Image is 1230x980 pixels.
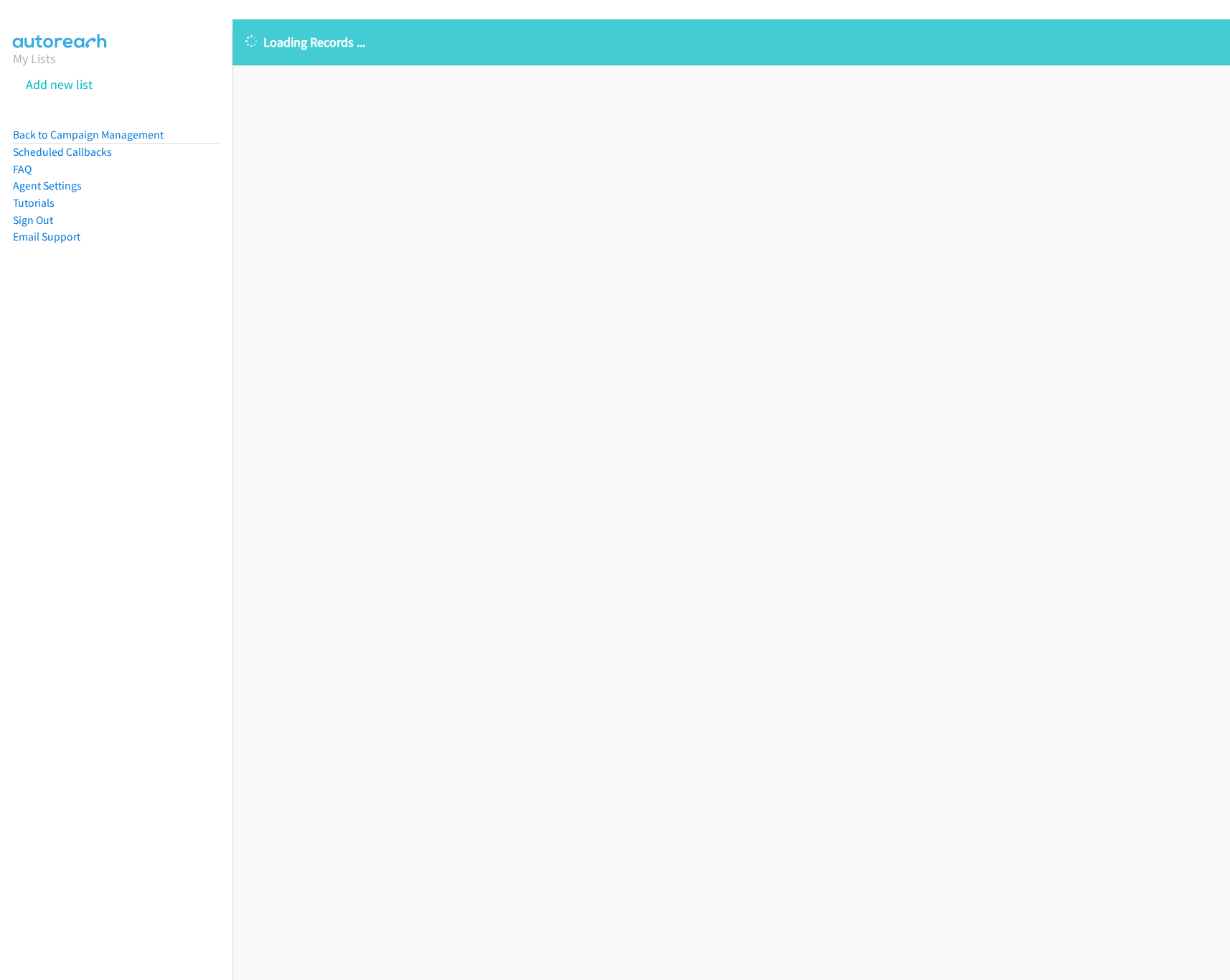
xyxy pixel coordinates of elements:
p: Loading Records ... [245,32,1217,52]
a: My Lists [13,50,56,67]
a: Scheduled Callbacks [13,145,112,159]
a: Tutorials [13,196,55,210]
a: FAQ [13,162,32,176]
a: Add new list [26,76,93,93]
a: Agent Settings [13,179,82,192]
a: Email Support [13,230,80,243]
a: Sign Out [13,213,53,227]
a: Back to Campaign Management [13,128,164,141]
